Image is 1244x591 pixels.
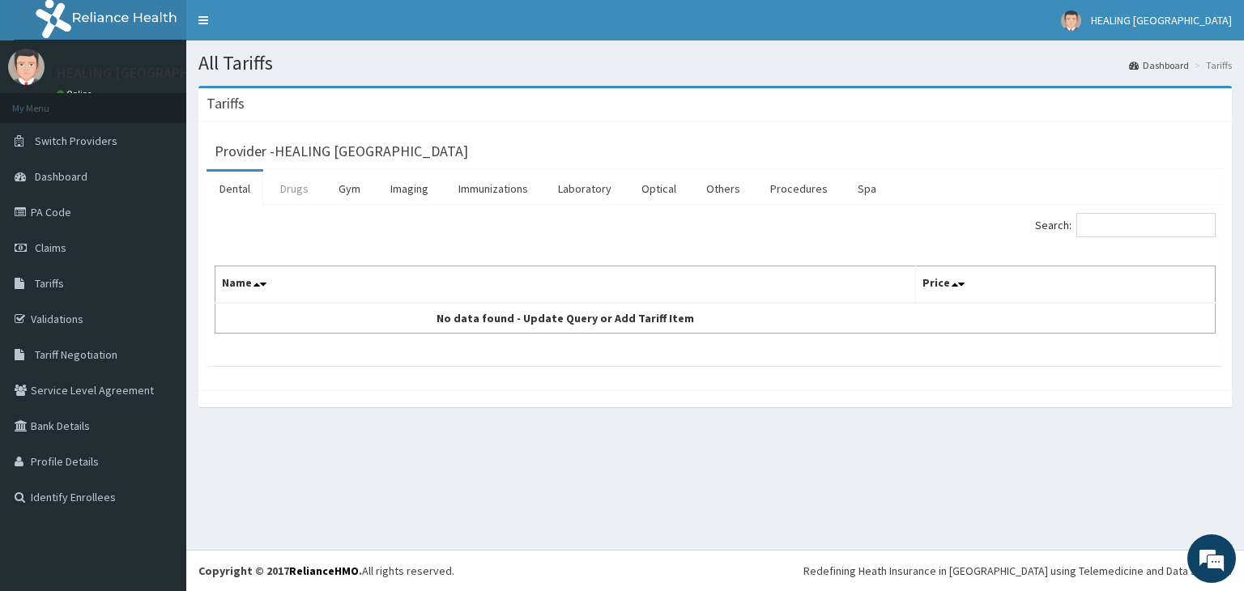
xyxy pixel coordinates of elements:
strong: Copyright © 2017 . [198,563,362,578]
a: Laboratory [545,172,624,206]
div: Redefining Heath Insurance in [GEOGRAPHIC_DATA] using Telemedicine and Data Science! [803,563,1232,579]
img: User Image [1061,11,1081,31]
img: User Image [8,49,45,85]
h3: Tariffs [207,96,245,111]
span: Switch Providers [35,134,117,148]
p: HEALING [GEOGRAPHIC_DATA] [57,66,249,80]
a: Drugs [267,172,322,206]
th: Name [215,266,916,304]
h1: All Tariffs [198,53,1232,74]
a: Dashboard [1129,58,1189,72]
a: Others [693,172,753,206]
a: Online [57,88,96,100]
a: RelianceHMO [289,563,359,578]
span: HEALING [GEOGRAPHIC_DATA] [1091,13,1232,28]
a: Spa [845,172,889,206]
label: Search: [1035,213,1216,237]
a: Procedures [757,172,841,206]
span: Dashboard [35,169,87,184]
h3: Provider - HEALING [GEOGRAPHIC_DATA] [215,144,468,159]
span: Tariffs [35,276,64,291]
a: Immunizations [445,172,541,206]
a: Gym [326,172,373,206]
footer: All rights reserved. [186,550,1244,591]
li: Tariffs [1191,58,1232,72]
span: Tariff Negotiation [35,347,117,362]
input: Search: [1076,213,1216,237]
a: Imaging [377,172,441,206]
a: Optical [628,172,689,206]
span: Claims [35,240,66,255]
td: No data found - Update Query or Add Tariff Item [215,303,916,334]
a: Dental [207,172,263,206]
th: Price [915,266,1216,304]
